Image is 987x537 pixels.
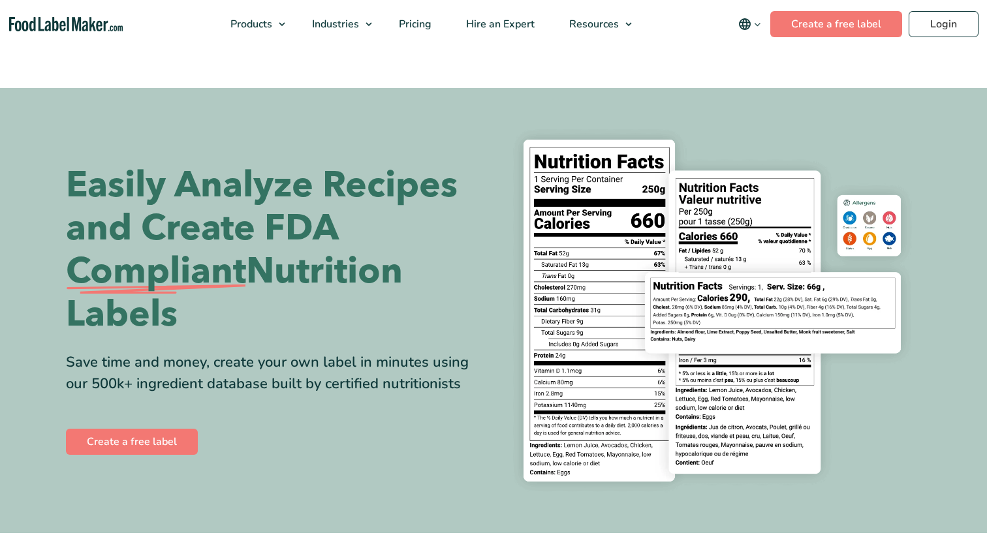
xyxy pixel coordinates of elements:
span: Products [227,17,274,31]
a: Create a free label [66,429,198,455]
span: Hire an Expert [462,17,536,31]
span: Industries [308,17,360,31]
span: Resources [565,17,620,31]
div: Save time and money, create your own label in minutes using our 500k+ ingredient database built b... [66,352,484,395]
span: Pricing [395,17,433,31]
a: Create a free label [770,11,902,37]
h1: Easily Analyze Recipes and Create FDA Nutrition Labels [66,164,484,336]
span: Compliant [66,250,246,293]
a: Login [909,11,979,37]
